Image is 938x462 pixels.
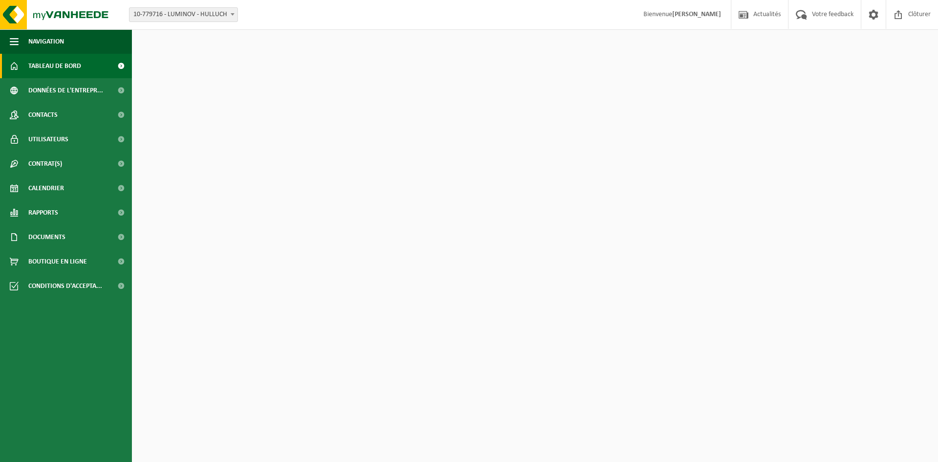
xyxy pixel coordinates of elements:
span: Tableau de bord [28,54,81,78]
span: Contacts [28,103,58,127]
span: Utilisateurs [28,127,68,152]
span: Boutique en ligne [28,249,87,274]
span: Conditions d'accepta... [28,274,102,298]
span: Rapports [28,200,58,225]
strong: [PERSON_NAME] [672,11,721,18]
span: Calendrier [28,176,64,200]
span: Navigation [28,29,64,54]
span: 10-779716 - LUMINOV - HULLUCH [129,8,237,22]
span: Données de l'entrepr... [28,78,103,103]
span: Contrat(s) [28,152,62,176]
span: 10-779716 - LUMINOV - HULLUCH [129,7,238,22]
span: Documents [28,225,65,249]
